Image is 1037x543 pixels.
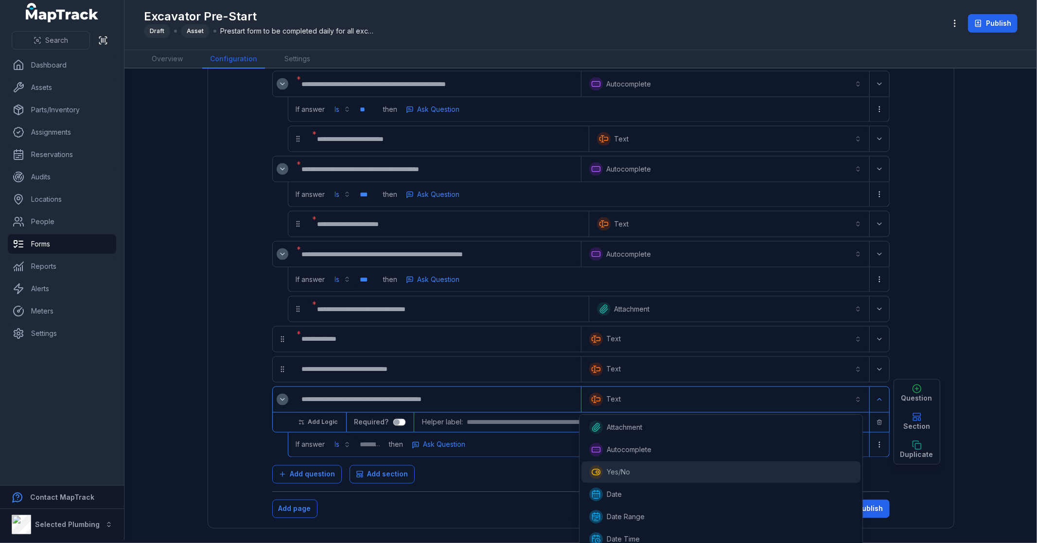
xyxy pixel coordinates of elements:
span: Yes/No [607,467,630,477]
span: Attachment [607,422,642,432]
span: Date [607,490,622,499]
span: Date Range [607,512,645,522]
span: Autocomplete [607,445,651,455]
button: Text [583,389,867,410]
